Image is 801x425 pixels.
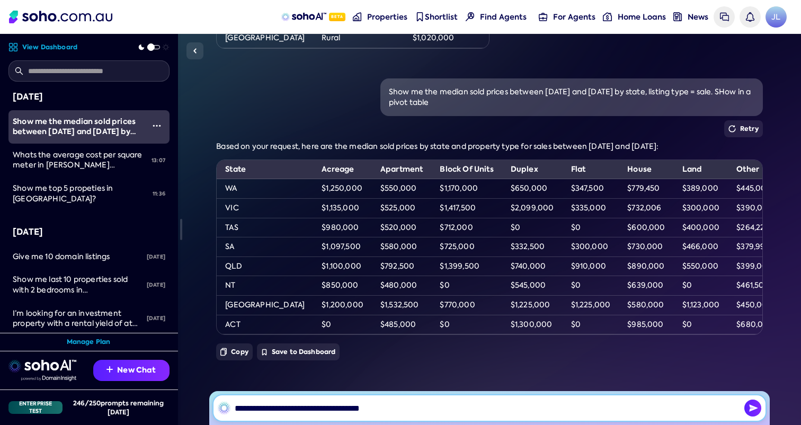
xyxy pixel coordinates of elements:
[502,256,563,276] td: $740,000
[563,315,619,334] td: $0
[313,29,404,48] td: Rural
[9,11,112,23] img: Soho Logo
[619,199,673,218] td: $732,006
[728,218,782,237] td: $264,225
[603,12,612,21] img: for-agents-nav icon
[728,256,782,276] td: $399,000
[431,296,502,315] td: $770,000
[143,273,170,297] div: [DATE]
[674,296,728,315] td: $1,123,000
[720,12,729,21] img: messages icon
[502,160,563,179] th: Duplex
[724,120,763,137] button: Retry
[728,199,782,218] td: $390,000
[431,237,502,257] td: $725,000
[313,237,372,257] td: $1,097,500
[217,199,313,218] td: VIC
[106,366,113,373] img: Recommendation icon
[313,315,372,334] td: $0
[619,276,673,296] td: $639,000
[674,315,728,334] td: $0
[502,296,563,315] td: $1,225,000
[217,256,313,276] td: QLD
[563,296,619,315] td: $1,225,000
[502,199,563,218] td: $2,099,000
[21,376,76,381] img: Data provided by Domain Insight
[619,179,673,199] td: $779,450
[313,296,372,315] td: $1,200,000
[688,12,708,22] span: News
[372,237,432,257] td: $580,000
[766,6,787,28] span: Avatar of Jonathan Lui
[13,183,113,203] span: Show me top 5 propeties in [GEOGRAPHIC_DATA]?
[67,399,170,417] div: 246 / 250 prompts remaining [DATE]
[673,12,682,21] img: news-nav icon
[13,252,143,262] div: Give me 10 domain listings
[728,276,782,296] td: $461,500
[431,256,502,276] td: $1,399,500
[13,116,136,147] span: Show me the median sold prices between [DATE] and [DATE] by state, listing type = sale
[67,338,111,347] a: Manage Plan
[93,360,170,381] button: New Chat
[431,315,502,334] td: $0
[8,401,63,414] div: Enterprise Test
[8,144,147,177] a: Whats the average cost per square meter in [PERSON_NAME][GEOGRAPHIC_DATA] for properties listed f...
[618,12,666,22] span: Home Loans
[744,400,761,417] img: Send icon
[13,252,110,261] span: Give me 10 domain listings
[480,12,527,22] span: Find Agents
[502,179,563,199] td: $650,000
[313,276,372,296] td: $850,000
[714,6,735,28] a: Messages
[13,308,143,329] div: I’m looking for an investment property with a rental yield of at least 4% or higher in paddington
[13,275,128,315] span: Show me last 10 properties sold with 2 bedrooms in [GEOGRAPHIC_DATA] [GEOGRAPHIC_DATA]
[13,308,138,349] span: I’m looking for an investment property with a rental yield of at least 4% or higher in [GEOGRAPHI...
[740,6,761,28] a: Notifications
[281,13,326,21] img: sohoAI logo
[563,276,619,296] td: $0
[8,42,77,52] a: View Dashboard
[13,117,144,137] div: Show me the median sold prices between 2025-05-23 and 2025-08-22 by state, listing type = sale
[674,160,728,179] th: Land
[329,13,345,21] span: Beta
[728,160,782,179] th: Other
[563,256,619,276] td: $910,000
[674,199,728,218] td: $300,000
[502,276,563,296] td: $545,000
[563,160,619,179] th: Flat
[217,296,313,315] td: [GEOGRAPHIC_DATA]
[619,315,673,334] td: $985,000
[153,121,161,130] img: More icon
[372,296,432,315] td: $1,532,500
[674,237,728,257] td: $466,000
[217,237,313,257] td: SA
[217,218,313,237] td: TAS
[425,12,458,22] span: Shortlist
[8,245,143,269] a: Give me 10 domain listings
[431,276,502,296] td: $0
[728,237,782,257] td: $379,990
[353,12,362,21] img: properties-nav icon
[13,183,148,204] div: Show me top 5 propeties in sydney?
[189,45,201,57] img: Sidebar toggle icon
[372,179,432,199] td: $550,000
[728,125,736,132] img: Retry icon
[217,315,313,334] td: ACT
[313,179,372,199] td: $1,250,000
[502,218,563,237] td: $0
[619,296,673,315] td: $580,000
[257,343,340,360] button: Save to Dashboard
[313,199,372,218] td: $1,135,000
[619,160,673,179] th: House
[372,276,432,296] td: $480,000
[466,12,475,21] img: Find agents icon
[619,256,673,276] td: $890,000
[8,302,143,335] a: I’m looking for an investment property with a rental yield of at least 4% or higher in [GEOGRAPHI...
[8,177,148,210] a: Show me top 5 propeties in [GEOGRAPHIC_DATA]?
[216,141,658,151] span: Based on your request, here are the median sold prices by state and property type for sales betwe...
[563,237,619,257] td: $300,000
[766,6,787,28] span: JL
[218,402,230,414] img: SohoAI logo black
[147,149,170,172] div: 13:07
[728,296,782,315] td: $450,000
